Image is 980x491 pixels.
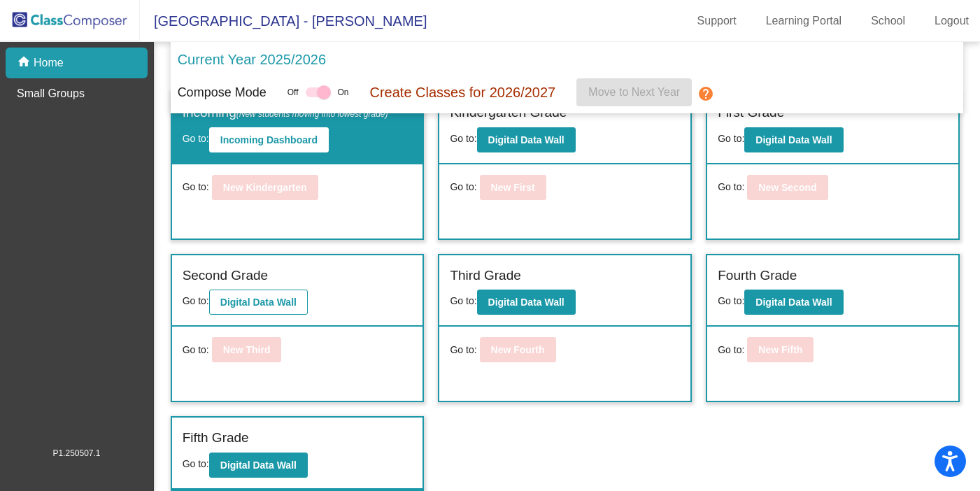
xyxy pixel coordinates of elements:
[223,182,307,193] b: New Kindergarten
[686,10,748,32] a: Support
[450,295,476,306] span: Go to:
[718,133,744,144] span: Go to:
[17,55,34,71] mat-icon: home
[480,337,556,362] button: New Fourth
[923,10,980,32] a: Logout
[588,86,680,98] span: Move to Next Year
[140,10,427,32] span: [GEOGRAPHIC_DATA] - [PERSON_NAME]
[34,55,64,71] p: Home
[491,344,545,355] b: New Fourth
[212,175,318,200] button: New Kindergarten
[183,180,209,194] span: Go to:
[755,10,853,32] a: Learning Portal
[755,297,832,308] b: Digital Data Wall
[450,266,520,286] label: Third Grade
[338,86,349,99] span: On
[183,428,249,448] label: Fifth Grade
[183,458,209,469] span: Go to:
[450,180,476,194] span: Go to:
[744,290,843,315] button: Digital Data Wall
[212,337,282,362] button: New Third
[758,344,802,355] b: New Fifth
[755,134,832,145] b: Digital Data Wall
[178,49,326,70] p: Current Year 2025/2026
[220,460,297,471] b: Digital Data Wall
[178,83,267,102] p: Compose Mode
[488,134,564,145] b: Digital Data Wall
[223,344,271,355] b: New Third
[718,343,744,357] span: Go to:
[477,290,576,315] button: Digital Data Wall
[747,175,828,200] button: New Second
[220,134,318,145] b: Incoming Dashboard
[491,182,535,193] b: New First
[697,85,714,102] mat-icon: help
[183,295,209,306] span: Go to:
[209,453,308,478] button: Digital Data Wall
[744,127,843,152] button: Digital Data Wall
[718,295,744,306] span: Go to:
[450,343,476,357] span: Go to:
[183,343,209,357] span: Go to:
[747,337,814,362] button: New Fifth
[209,290,308,315] button: Digital Data Wall
[287,86,299,99] span: Off
[236,109,388,119] span: (New students moving into lowest grade)
[718,180,744,194] span: Go to:
[209,127,329,152] button: Incoming Dashboard
[17,85,85,102] p: Small Groups
[183,266,269,286] label: Second Grade
[480,175,546,200] button: New First
[450,133,476,144] span: Go to:
[183,133,209,144] span: Go to:
[220,297,297,308] b: Digital Data Wall
[758,182,816,193] b: New Second
[718,266,797,286] label: Fourth Grade
[477,127,576,152] button: Digital Data Wall
[488,297,564,308] b: Digital Data Wall
[370,82,556,103] p: Create Classes for 2026/2027
[576,78,692,106] button: Move to Next Year
[860,10,916,32] a: School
